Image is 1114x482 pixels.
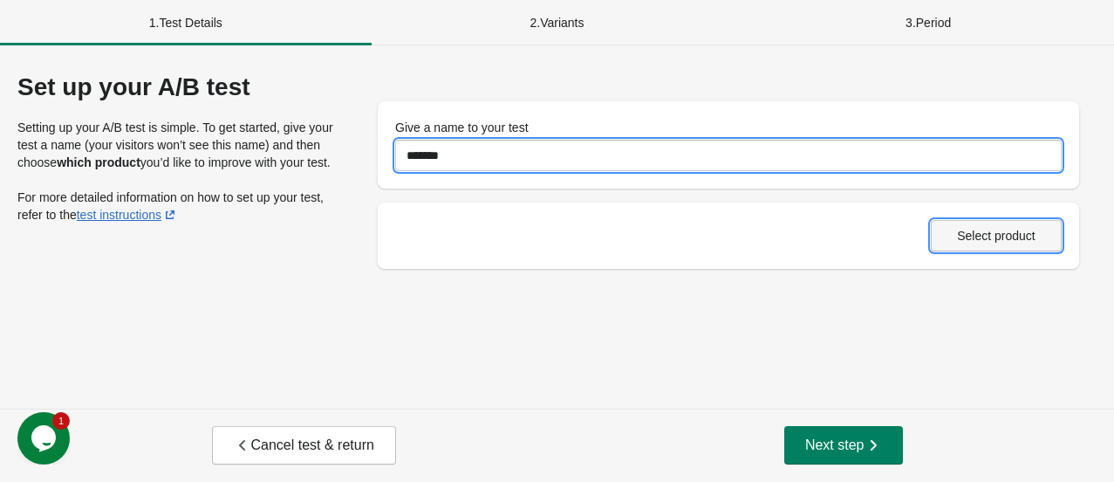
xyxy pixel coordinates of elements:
[77,208,179,222] a: test instructions
[931,220,1062,251] button: Select product
[805,437,882,454] span: Next step
[395,119,529,136] label: Give a name to your test
[17,73,343,101] div: Set up your A/B test
[957,229,1035,243] span: Select product
[212,426,396,465] button: Cancel test & return
[57,155,140,169] strong: which product
[17,119,343,171] p: Setting up your A/B test is simple. To get started, give your test a name (your visitors won’t se...
[234,437,374,454] span: Cancel test & return
[784,426,903,465] button: Next step
[17,189,343,224] p: For more detailed information on how to set up your test, refer to the
[17,412,73,465] iframe: chat widget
